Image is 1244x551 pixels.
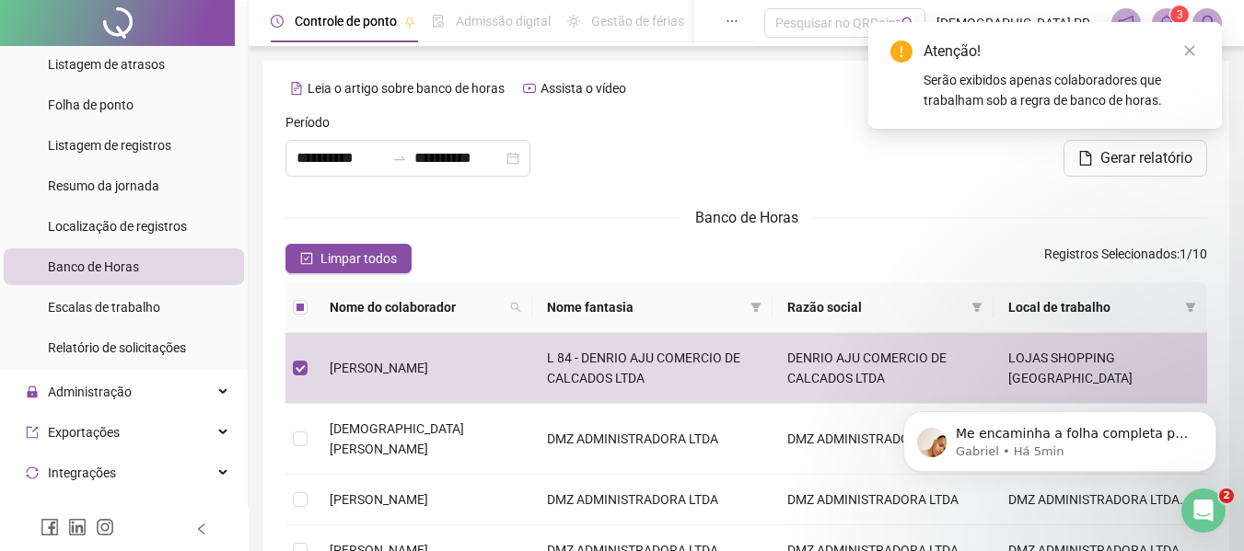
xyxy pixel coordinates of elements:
[591,14,684,29] span: Gestão de férias
[1044,247,1177,261] span: Registros Selecionados
[285,112,330,132] span: Período
[48,425,120,440] span: Exportações
[26,466,39,479] span: sync
[212,428,249,441] span: Ajuda
[890,40,913,63] span: exclamation-circle
[37,162,331,224] p: Como podemos ajudar?
[532,475,772,525] td: DMZ ADMINISTRADORA LTDA
[300,252,313,265] span: check-square
[317,29,350,63] div: Fechar
[330,297,503,317] span: Nome do colaborador
[968,293,986,321] span: filter
[18,353,350,442] div: Envie uma mensagem
[320,248,397,269] span: Limpar todos
[37,131,331,162] p: Olá 👋
[1078,151,1093,166] span: file
[392,151,407,166] span: to
[26,426,39,439] span: export
[994,333,1207,404] td: LOJAS SHOPPING [GEOGRAPHIC_DATA]
[48,219,187,234] span: Localização de registros
[1044,244,1207,273] span: : 1 / 10
[523,82,536,95] span: youtube
[101,428,174,441] span: Mensagens
[308,81,505,96] span: Leia o artigo sobre banco de horas
[330,361,428,375] span: [PERSON_NAME]
[773,404,994,475] td: DMZ ADMINISTRADORA LTDA
[506,293,525,321] span: search
[276,382,368,455] button: Tarefas
[48,300,160,315] span: Escalas de trabalho
[1177,8,1183,21] span: 3
[1181,293,1200,321] span: filter
[1008,297,1178,317] span: Local de trabalho
[92,382,184,455] button: Mensagens
[924,40,1200,63] div: Atenção!
[924,70,1200,110] div: Serão exibidos apenas colaboradores que trabalham sob a regra de banco de horas.
[695,209,798,226] span: Banco de Horas
[1180,40,1200,61] a: Close
[295,14,397,29] span: Controle de ponto
[192,309,254,328] div: • Há 5min
[48,57,165,72] span: Listagem de atrasos
[232,29,269,66] img: Profile image for José
[290,82,303,95] span: file-text
[567,15,580,28] span: sun
[96,518,114,536] span: instagram
[1170,6,1189,24] sup: 3
[197,29,234,66] img: Profile image for Gabriel
[901,17,915,30] span: search
[1181,488,1226,533] iframe: Intercom live chat
[285,244,412,273] button: Limpar todos
[456,14,551,29] span: Admissão digital
[532,404,772,475] td: DMZ ADMINISTRADORA LTDA
[1185,302,1196,313] span: filter
[48,178,159,193] span: Resumo da jornada
[1183,44,1196,57] span: close
[773,475,994,525] td: DMZ ADMINISTRADORA LTDA
[19,275,349,343] div: Profile image for GabrielMe encaminha a folha completa por favor[PERSON_NAME]•Há 5min
[747,293,765,321] span: filter
[195,522,208,535] span: left
[38,263,331,282] div: Mensagem recente
[510,302,521,313] span: search
[184,382,276,455] button: Ajuda
[936,13,1100,33] span: [DEMOGRAPHIC_DATA] PRATA - DMZ ADMINISTRADORA
[1118,15,1134,31] span: notification
[1100,147,1192,169] span: Gerar relatório
[404,17,415,28] span: pushpin
[267,29,304,66] img: Profile image for Maria
[541,81,626,96] span: Assista o vídeo
[82,292,385,306] span: Me encaminha a folha completa por favor
[787,297,964,317] span: Razão social
[48,506,122,521] span: Acesso à API
[37,35,66,64] img: logo
[1193,9,1221,37] img: 92426
[330,492,428,507] span: [PERSON_NAME]
[876,373,1244,501] iframe: Intercom notifications mensagem
[82,309,189,328] div: [PERSON_NAME]
[48,259,139,274] span: Banco de Horas
[1219,488,1234,503] span: 2
[48,138,171,153] span: Listagem de registros
[773,333,994,404] td: DENRIO AJU COMERCIO DE CALCADOS LTDA
[48,385,132,399] span: Administração
[38,369,308,388] div: Envie uma mensagem
[18,247,350,344] div: Mensagem recenteProfile image for GabrielMe encaminha a folha completa por favor[PERSON_NAME]•Há ...
[532,333,772,404] td: L 84 - DENRIO AJU COMERCIO DE CALCADOS LTDA
[971,302,982,313] span: filter
[1158,15,1175,31] span: bell
[27,428,66,441] span: Início
[1064,140,1207,177] button: Gerar relatório
[726,15,738,28] span: ellipsis
[68,518,87,536] span: linkedin
[432,15,445,28] span: file-done
[392,151,407,166] span: swap-right
[48,465,116,480] span: Integrações
[48,98,134,112] span: Folha de ponto
[26,385,39,398] span: lock
[271,15,284,28] span: clock-circle
[547,297,742,317] span: Nome fantasia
